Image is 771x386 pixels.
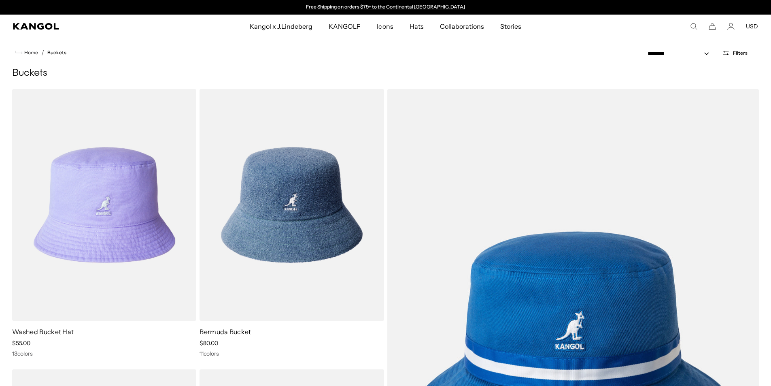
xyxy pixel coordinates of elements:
a: Bermuda Bucket [200,328,251,336]
span: Stories [500,15,521,38]
button: Open filters [717,49,752,57]
a: Icons [369,15,401,38]
a: Kangol [13,23,165,30]
span: KANGOLF [329,15,361,38]
div: 1 of 2 [302,4,469,11]
summary: Search here [690,23,697,30]
a: Collaborations [432,15,492,38]
a: Hats [401,15,432,38]
span: Kangol x J.Lindeberg [250,15,313,38]
select: Sort by: Featured [644,49,717,58]
span: Filters [733,50,748,56]
span: $80.00 [200,339,218,347]
div: 13 colors [12,350,196,357]
a: Buckets [47,50,66,55]
span: Hats [410,15,424,38]
a: KANGOLF [321,15,369,38]
a: Washed Bucket Hat [12,328,74,336]
h1: Buckets [12,67,759,79]
li: / [38,48,44,58]
a: Account [727,23,735,30]
slideshow-component: Announcement bar [302,4,469,11]
div: 11 colors [200,350,384,357]
button: Cart [709,23,716,30]
button: USD [746,23,758,30]
div: Announcement [302,4,469,11]
a: Home [15,49,38,56]
img: Bermuda Bucket [200,89,384,321]
a: Kangol x J.Lindeberg [242,15,321,38]
span: Icons [377,15,393,38]
a: Free Shipping on orders $79+ to the Continental [GEOGRAPHIC_DATA] [306,4,465,10]
span: $55.00 [12,339,30,347]
a: Stories [492,15,529,38]
span: Home [23,50,38,55]
img: Washed Bucket Hat [12,89,196,321]
span: Collaborations [440,15,484,38]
